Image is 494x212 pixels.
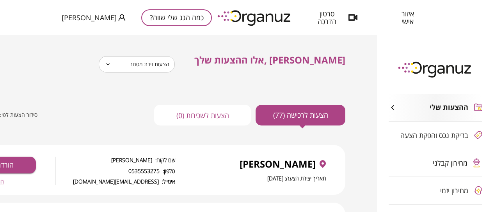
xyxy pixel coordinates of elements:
span: בדיקת נכס והפקת הצעה [400,131,468,139]
button: איזור אישי [383,10,432,25]
button: סרטון הדרכה [298,10,369,25]
span: ההצעות שלי [430,103,468,112]
span: שם לקוח: [PERSON_NAME] [56,157,175,163]
span: טלפון: 0535553275 [56,168,175,174]
span: תאריך יצירת הצעה: [DATE] [267,175,326,182]
button: הצעות לרכישה (77) [256,105,345,125]
button: הצעות לשכירות (0) [154,105,251,125]
span: [PERSON_NAME] [240,159,316,170]
img: logo [212,7,298,28]
span: [PERSON_NAME] [62,14,117,21]
span: סרטון הדרכה [309,10,345,25]
span: [PERSON_NAME] ,אלו ההצעות שלך [194,53,345,66]
img: logo [393,58,478,80]
span: איזור אישי [394,10,421,25]
button: ההצעות שלי [389,94,482,121]
button: בדיקת נכס והפקת הצעה [389,122,482,149]
span: אימייל: [EMAIL_ADDRESS][DOMAIN_NAME] [56,178,175,185]
div: הצעות זירת מסחר [99,53,175,75]
button: כמה הגג שלי שווה? [141,9,212,26]
button: [PERSON_NAME] [62,13,126,23]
